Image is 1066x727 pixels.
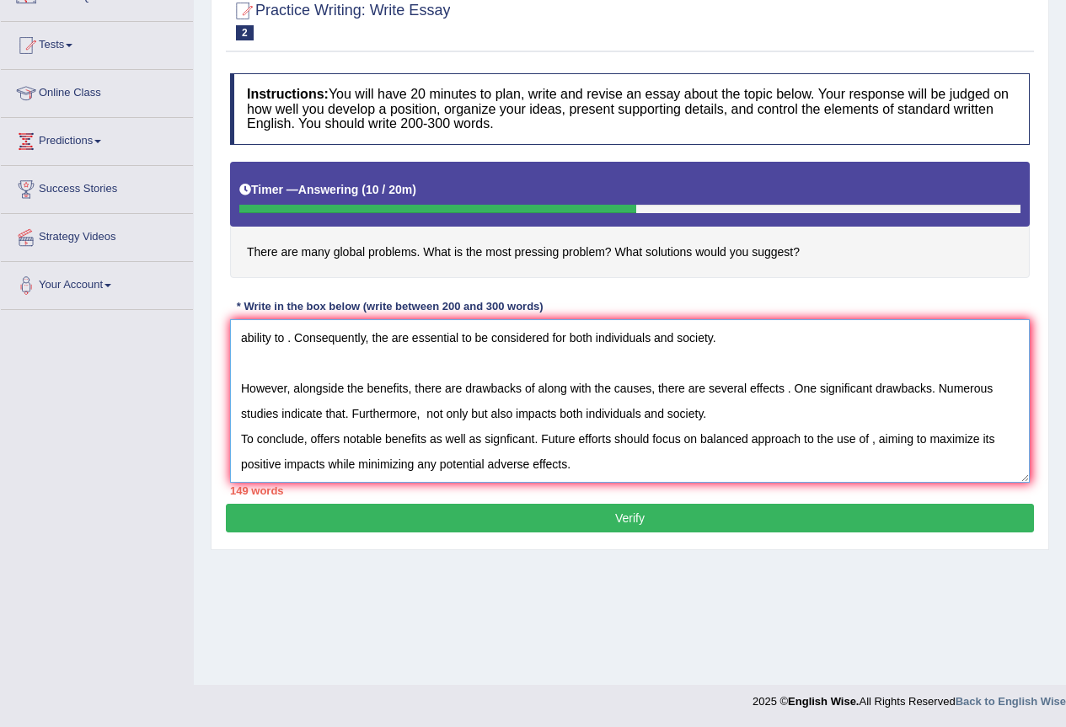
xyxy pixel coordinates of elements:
[1,118,193,160] a: Predictions
[1,214,193,256] a: Strategy Videos
[753,685,1066,709] div: 2025 © All Rights Reserved
[247,87,329,101] b: Instructions:
[1,22,193,64] a: Tests
[956,695,1066,708] a: Back to English Wise
[236,25,254,40] span: 2
[366,183,412,196] b: 10 / 20m
[230,483,1030,499] div: 149 words
[1,166,193,208] a: Success Stories
[412,183,416,196] b: )
[1,262,193,304] a: Your Account
[788,695,859,708] strong: English Wise.
[226,504,1034,532] button: Verify
[239,184,416,196] h5: Timer —
[230,73,1030,145] h4: You will have 20 minutes to plan, write and revise an essay about the topic below. Your response ...
[230,299,549,315] div: * Write in the box below (write between 200 and 300 words)
[298,183,359,196] b: Answering
[1,70,193,112] a: Online Class
[362,183,366,196] b: (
